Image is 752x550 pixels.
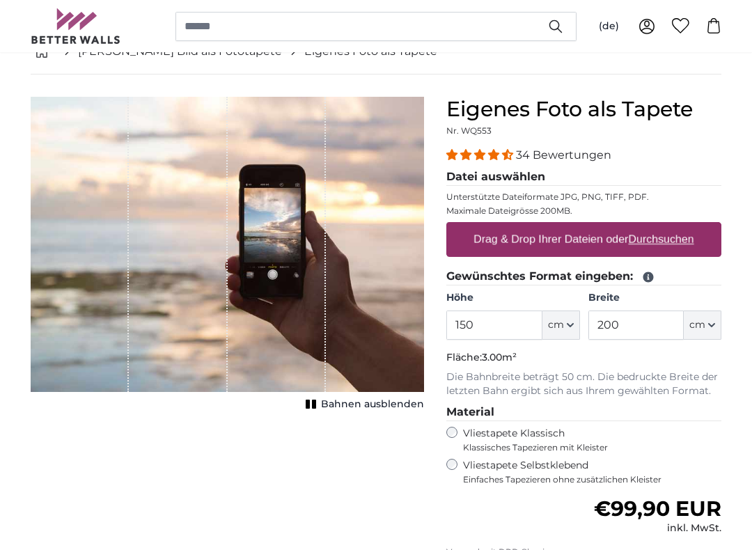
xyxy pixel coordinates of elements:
p: Unterstützte Dateiformate JPG, PNG, TIFF, PDF. [446,191,721,203]
h1: Eigenes Foto als Tapete [446,97,721,122]
label: Vliestapete Selbstklebend [463,459,721,485]
span: Klassisches Tapezieren mit Kleister [463,442,710,453]
span: Nr. WQ553 [446,125,492,136]
div: 1 of 1 [31,97,424,414]
span: 34 Bewertungen [516,148,611,162]
p: Die Bahnbreite beträgt 50 cm. Die bedruckte Breite der letzten Bahn ergibt sich aus Ihrem gewählt... [446,370,721,398]
button: cm [684,311,721,340]
img: Betterwalls [31,8,121,44]
button: (de) [588,14,630,39]
span: €99,90 EUR [594,496,721,521]
legend: Datei auswählen [446,168,721,186]
u: Durchsuchen [629,233,694,245]
span: 4.32 stars [446,148,516,162]
p: Maximale Dateigrösse 200MB. [446,205,721,217]
div: inkl. MwSt. [594,521,721,535]
label: Vliestapete Klassisch [463,427,710,453]
button: cm [542,311,580,340]
legend: Gewünschtes Format eingeben: [446,268,721,285]
span: cm [548,318,564,332]
span: cm [689,318,705,332]
label: Höhe [446,291,579,305]
p: Fläche: [446,351,721,365]
span: Bahnen ausblenden [321,398,424,411]
label: Breite [588,291,721,305]
label: Drag & Drop Ihrer Dateien oder [468,226,700,253]
span: Einfaches Tapezieren ohne zusätzlichen Kleister [463,474,721,485]
legend: Material [446,404,721,421]
span: 3.00m² [482,351,517,363]
button: Bahnen ausblenden [301,395,424,414]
